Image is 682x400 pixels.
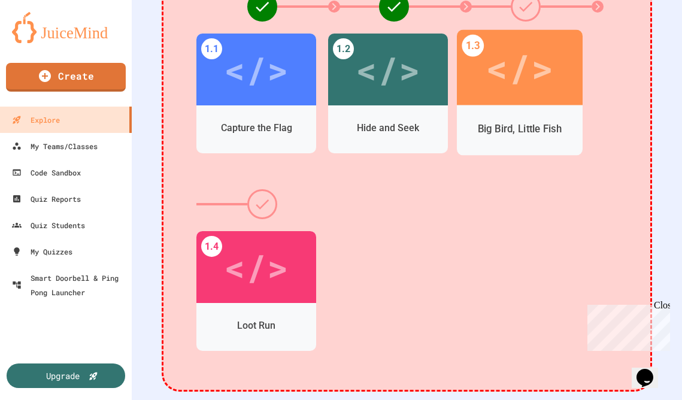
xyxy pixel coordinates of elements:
[12,244,72,259] div: My Quizzes
[201,38,222,59] div: 1.1
[224,240,289,294] div: </>
[356,43,420,96] div: </>
[12,218,85,232] div: Quiz Students
[12,139,98,153] div: My Teams/Classes
[583,300,670,351] iframe: chat widget
[221,121,292,135] div: Capture the Flag
[333,38,354,59] div: 1.2
[46,369,80,382] div: Upgrade
[12,192,81,206] div: Quiz Reports
[12,113,60,127] div: Explore
[478,121,562,136] div: Big Bird, Little Fish
[6,63,126,92] a: Create
[486,39,553,96] div: </>
[357,121,419,135] div: Hide and Seek
[632,352,670,388] iframe: chat widget
[12,12,120,43] img: logo-orange.svg
[237,319,275,333] div: Loot Run
[12,165,81,180] div: Code Sandbox
[201,236,222,257] div: 1.4
[224,43,289,96] div: </>
[5,5,83,76] div: Chat with us now!Close
[12,271,127,299] div: Smart Doorbell & Ping Pong Launcher
[462,35,484,57] div: 1.3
